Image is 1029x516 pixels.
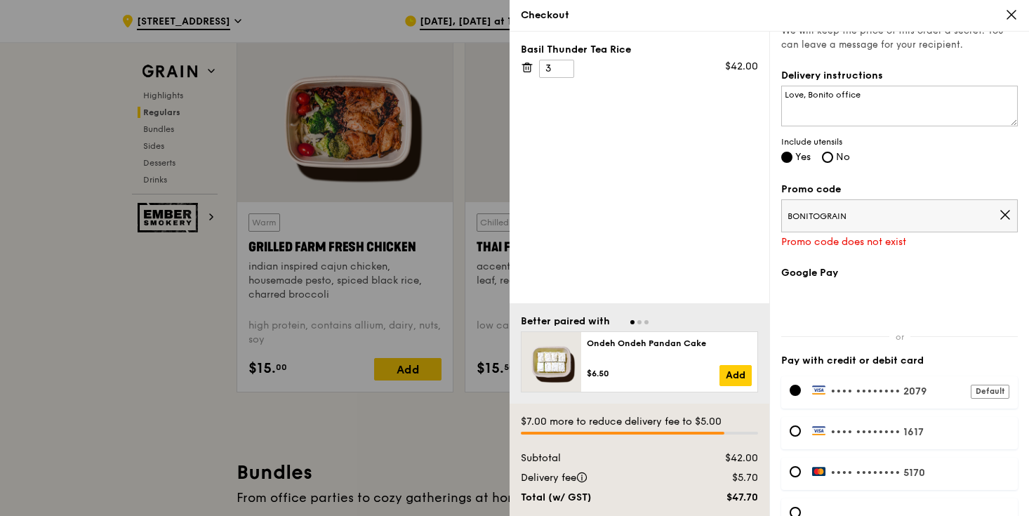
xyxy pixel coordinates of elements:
[521,8,1018,22] div: Checkout
[682,471,766,485] div: $5.70
[781,183,1018,197] label: Promo code
[830,467,878,479] span: •••• ••••
[971,385,1009,399] div: Default
[630,320,635,324] span: Go to slide 1
[812,385,1009,397] label: •••• 2079
[830,426,878,438] span: •••• ••••
[682,491,766,505] div: $47.70
[512,491,682,505] div: Total (w/ GST)
[781,266,1018,280] label: Google Pay
[521,415,758,429] div: $7.00 more to reduce delivery fee to $5.00
[812,385,827,395] img: Payment by Visa
[812,466,827,476] img: Payment by MasterCard
[587,338,752,349] div: Ondeh Ondeh Pandan Cake
[788,211,999,222] span: BONITOGRAIN
[719,365,752,386] a: Add
[781,69,1018,83] label: Delivery instructions
[587,368,719,379] div: $6.50
[781,354,1018,368] label: Pay with credit or debit card
[830,385,878,397] span: •••• ••••
[521,43,758,57] div: Basil Thunder Tea Rice
[682,451,766,465] div: $42.00
[812,466,1009,479] label: •••• 5170
[812,425,1009,438] label: •••• 1617
[781,289,1018,319] iframe: Secure payment button frame
[822,152,833,163] input: No
[512,451,682,465] div: Subtotal
[512,471,682,485] div: Delivery fee
[781,24,1018,52] span: We will keep the price of this order a secret. You can leave a message for your recipient.
[812,425,827,435] img: Payment by Visa
[836,151,850,163] span: No
[644,320,649,324] span: Go to slide 3
[795,151,811,163] span: Yes
[781,136,1018,147] span: Include utensils
[637,320,642,324] span: Go to slide 2
[725,60,758,74] div: $42.00
[781,152,792,163] input: Yes
[521,315,610,329] div: Better paired with
[781,235,1018,249] div: Promo code does not exist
